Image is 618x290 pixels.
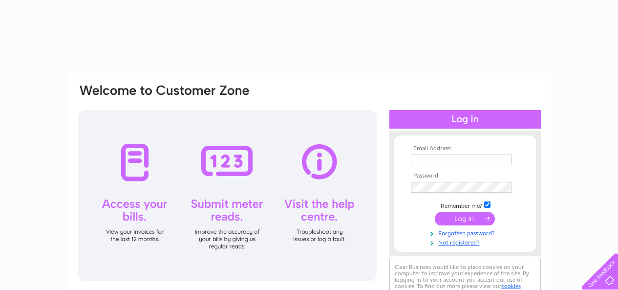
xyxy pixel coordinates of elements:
[411,228,522,237] a: Forgotten password?
[408,173,522,179] th: Password:
[411,237,522,246] a: Not registered?
[435,212,495,225] input: Submit
[408,145,522,152] th: Email Address:
[408,200,522,210] td: Remember me?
